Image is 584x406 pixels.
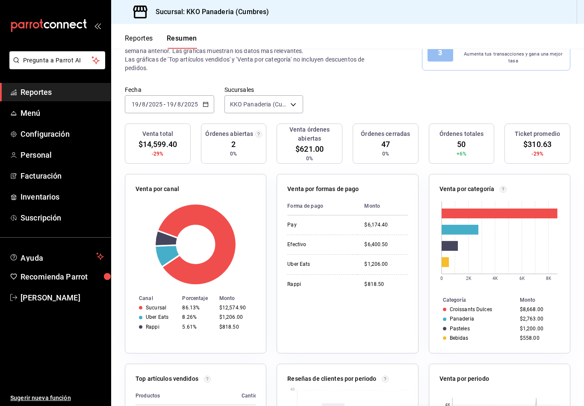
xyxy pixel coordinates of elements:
div: Rappi [146,324,159,330]
h3: Órdenes totales [439,129,484,138]
th: Porcentaje [179,294,215,303]
span: 50 [457,138,466,150]
span: / [139,101,142,108]
div: Uber Eats [287,261,351,268]
span: 0% [382,150,389,158]
span: / [181,101,184,108]
span: $621.00 [295,143,324,155]
span: Recomienda Parrot [21,271,104,282]
div: $558.00 [520,335,556,341]
div: Rappi [287,281,351,288]
th: Canal [125,294,179,303]
p: Venta por formas de pago [287,185,359,194]
span: [PERSON_NAME] [21,292,104,303]
div: 8.26% [182,314,212,320]
button: Pregunta a Parrot AI [9,51,105,69]
h3: Venta órdenes abiertas [280,125,339,143]
div: Pasteles [450,326,470,332]
span: Menú [21,107,104,119]
span: $310.63 [523,138,552,150]
div: $12,574.90 [219,305,252,311]
span: +6% [457,150,466,158]
button: Reportes [125,34,153,49]
button: Resumen [167,34,197,49]
span: / [174,101,177,108]
span: Facturación [21,170,104,182]
div: $8,668.00 [520,306,556,312]
span: KKO Panaderia (Cumbres) [230,100,287,109]
span: 0% [230,150,237,158]
span: Personal [21,149,104,161]
th: Categoría [429,295,516,305]
p: Venta por categoría [439,185,495,194]
span: Suscripción [21,212,104,224]
h3: Sucursal: KKO Panaderia (Cumbres) [149,7,269,17]
div: $1,206.00 [364,261,407,268]
span: Ayuda [21,251,93,262]
span: Pregunta a Parrot AI [23,56,92,65]
div: Bebidas [450,335,469,341]
h3: Órdenes cerradas [361,129,410,138]
input: -- [177,101,181,108]
span: 47 [381,138,390,150]
input: -- [131,101,139,108]
label: Sucursales [224,87,303,93]
p: El porcentaje se calcula comparando el período actual con el anterior, ej. semana actual vs. sema... [125,38,385,72]
input: ---- [148,101,163,108]
span: $14,599.40 [139,138,177,150]
th: Cantidad [235,387,270,405]
span: Sugerir nueva función [10,394,104,403]
div: 5.61% [182,324,212,330]
div: Panaderia [450,316,474,322]
div: $818.50 [364,281,407,288]
th: Monto [357,197,407,215]
p: Reseñas de clientes por periodo [287,374,376,383]
span: 2 [231,138,236,150]
label: Fecha [125,87,214,93]
span: Inventarios [21,191,104,203]
div: $1,200.00 [520,326,556,332]
div: $818.50 [219,324,252,330]
span: Reportes [21,86,104,98]
th: Forma de pago [287,197,357,215]
div: $6,174.40 [364,221,407,229]
div: Uber Eats [146,314,168,320]
span: / [146,101,148,108]
span: -29% [531,150,543,158]
div: Sucursal [146,305,166,311]
text: 6K [519,276,525,281]
text: 8K [546,276,552,281]
h3: Órdenes abiertas [205,129,253,138]
p: Top artículos vendidos [136,374,198,383]
span: - [164,101,165,108]
text: 0 [440,276,443,281]
div: 86.13% [182,305,212,311]
th: Monto [216,294,266,303]
button: open_drawer_menu [94,22,101,29]
div: Pay [287,221,351,229]
span: Configuración [21,128,104,140]
div: Croissants Dulces [450,306,492,312]
span: -29% [152,150,164,158]
input: -- [166,101,174,108]
p: Venta por periodo [439,374,489,383]
input: ---- [184,101,198,108]
div: $6,400.50 [364,241,407,248]
th: Monto [516,295,570,305]
input: -- [142,101,146,108]
text: 4K [493,276,498,281]
text: 2K [466,276,472,281]
div: $1,206.00 [219,314,252,320]
a: Pregunta a Parrot AI [6,62,105,71]
span: 0% [306,155,313,162]
div: Nivel 3 [428,36,453,62]
div: navigation tabs [125,34,197,49]
p: Aumenta tus transacciones y gana una mejor tasa [462,51,565,65]
h3: Venta total [142,129,173,138]
div: $2,763.00 [520,316,556,322]
div: Efectivo [287,241,351,248]
h3: Ticket promedio [515,129,560,138]
p: Venta por canal [136,185,179,194]
th: Productos [136,387,235,405]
